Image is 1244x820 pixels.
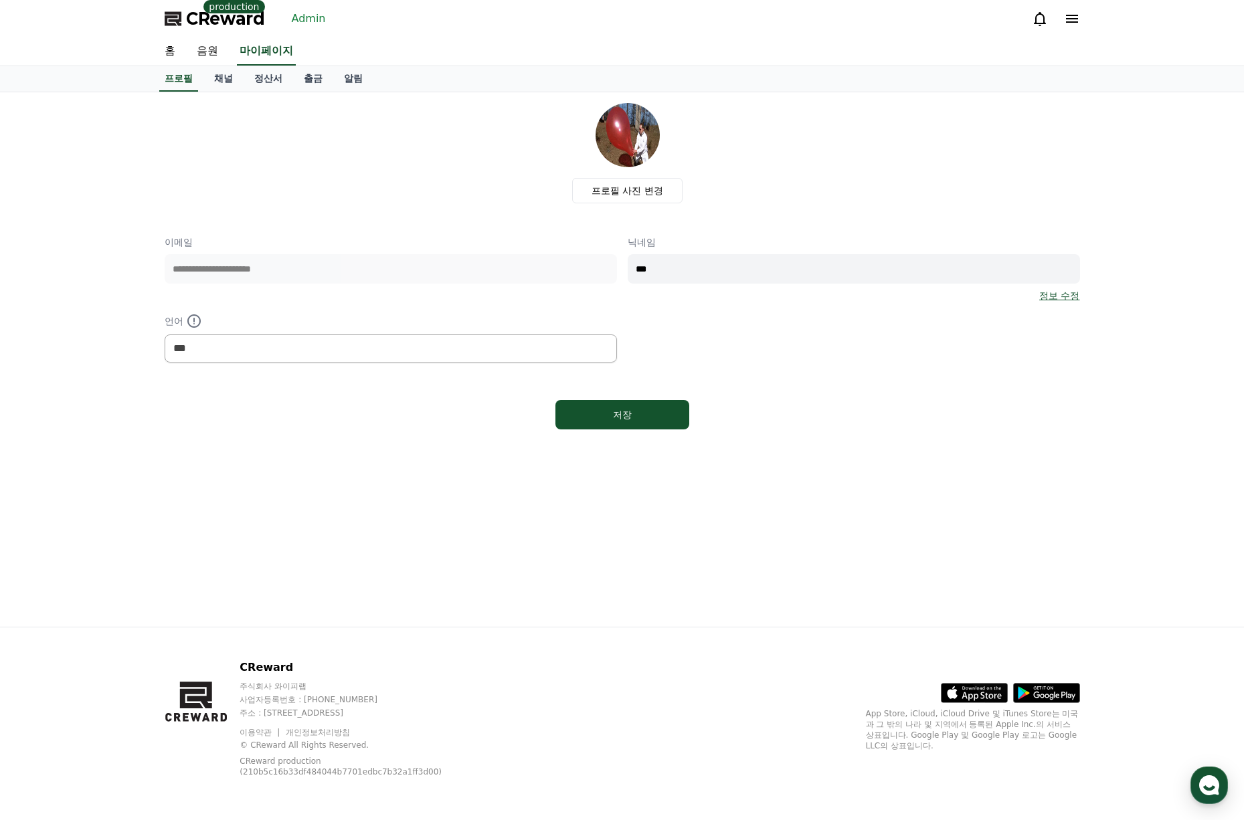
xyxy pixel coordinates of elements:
[240,740,474,750] p: © CReward All Rights Reserved.
[240,694,474,705] p: 사업자등록번호 : [PHONE_NUMBER]
[165,8,265,29] a: CReward
[159,66,198,92] a: 프로필
[240,756,454,777] p: CReward production (210b5c16b33df484044b7701edbc7b32a1ff3d00)
[286,728,350,737] a: 개인정보처리방침
[240,659,474,676] p: CReward
[628,235,1080,249] p: 닉네임
[165,235,617,249] p: 이메일
[333,66,373,92] a: 알림
[186,37,229,66] a: 음원
[240,681,474,692] p: 주식회사 와이피랩
[572,178,683,203] label: 프로필 사진 변경
[582,408,662,421] div: 저장
[866,708,1080,751] p: App Store, iCloud, iCloud Drive 및 iTunes Store는 미국과 그 밖의 나라 및 지역에서 등록된 Apple Inc.의 서비스 상표입니다. Goo...
[154,37,186,66] a: 홈
[240,708,474,718] p: 주소 : [STREET_ADDRESS]
[293,66,333,92] a: 출금
[237,37,296,66] a: 마이페이지
[286,8,331,29] a: Admin
[1039,289,1079,302] a: 정보 수정
[203,66,244,92] a: 채널
[240,728,282,737] a: 이용약관
[186,8,265,29] span: CReward
[165,313,617,329] p: 언어
[244,66,293,92] a: 정산서
[555,400,689,429] button: 저장
[596,103,660,167] img: profile_image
